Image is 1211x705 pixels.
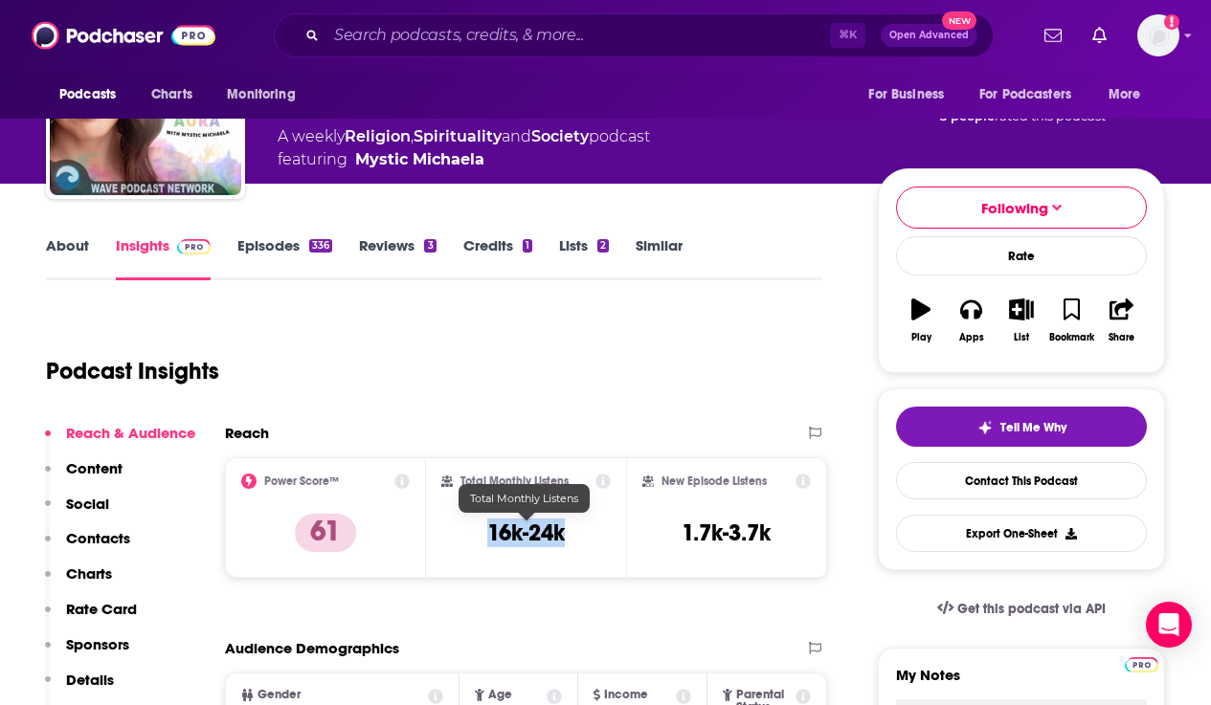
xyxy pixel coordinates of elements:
span: ⌘ K [830,23,865,48]
button: Rate Card [45,600,137,635]
button: Charts [45,564,112,600]
button: Export One-Sheet [896,515,1147,552]
span: Logged in as RebeccaThomas9000 [1137,14,1179,56]
span: Charts [151,81,192,108]
label: My Notes [896,666,1147,699]
div: 1 [523,239,532,253]
input: Search podcasts, credits, & more... [326,20,830,51]
a: Reviews3 [359,236,436,280]
h3: 16k-24k [487,518,565,547]
button: Open AdvancedNew [881,24,977,47]
button: open menu [46,77,141,113]
h2: Total Monthly Listens [460,474,569,488]
p: Reach & Audience [66,424,195,442]
p: Charts [66,564,112,583]
div: List [1014,332,1029,343]
button: Show profile menu [1137,14,1179,56]
button: Sponsors [45,635,129,671]
button: Play [896,286,946,355]
a: Get this podcast via API [922,585,1121,632]
a: Pro website [1125,654,1158,672]
button: Bookmark [1046,286,1096,355]
button: List [997,286,1046,355]
button: Reach & Audience [45,424,195,459]
a: Similar [636,236,683,280]
div: Search podcasts, credits, & more... [274,13,994,57]
span: featuring [278,148,650,171]
div: A weekly podcast [278,125,650,171]
a: Spirituality [414,127,502,145]
img: tell me why sparkle [977,420,993,435]
div: 3 [424,239,436,253]
button: open menu [967,77,1099,113]
span: , [411,127,414,145]
button: Content [45,459,123,495]
a: Show notifications dropdown [1085,19,1114,52]
span: Following [981,199,1048,217]
p: Contacts [66,529,130,547]
span: New [942,11,976,30]
a: Contact This Podcast [896,462,1147,499]
button: open menu [213,77,320,113]
h2: Power Score™ [264,474,339,488]
p: Social [66,495,109,513]
a: Episodes336 [237,236,332,280]
svg: Add a profile image [1164,14,1179,30]
span: Gender [258,689,301,701]
p: Sponsors [66,635,129,653]
h1: Podcast Insights [46,357,219,386]
p: Content [66,459,123,477]
button: Following [896,187,1147,229]
button: Contacts [45,529,130,564]
h2: Reach [225,424,269,442]
img: User Profile [1137,14,1179,56]
span: For Business [868,81,944,108]
p: Rate Card [66,600,137,618]
img: Podchaser Pro [177,239,211,254]
div: Rate [896,236,1147,275]
img: Podchaser - Follow, Share and Rate Podcasts [32,17,215,54]
p: Details [66,671,114,689]
h3: 1.7k-3.7k [682,518,771,547]
div: Play [911,332,931,343]
h2: Audience Demographics [225,639,399,657]
div: Share [1109,332,1134,343]
img: Podchaser Pro [1125,657,1158,672]
span: and [502,127,531,145]
a: Charts [139,77,204,113]
button: tell me why sparkleTell Me Why [896,407,1147,447]
span: Open Advanced [889,31,969,40]
div: 2 [597,239,609,253]
span: Monitoring [227,81,295,108]
span: Tell Me Why [1000,420,1066,435]
div: Open Intercom Messenger [1146,602,1192,648]
p: 61 [295,514,356,552]
a: Society [531,127,589,145]
a: InsightsPodchaser Pro [116,236,211,280]
span: Get this podcast via API [957,601,1106,617]
h2: New Episode Listens [662,474,767,488]
span: Total Monthly Listens [470,492,578,505]
span: Income [604,689,648,701]
button: Social [45,495,109,530]
span: Age [488,689,512,701]
a: Mystic Michaela [355,148,484,171]
span: Podcasts [59,81,116,108]
div: 336 [309,239,332,253]
span: For Podcasters [979,81,1071,108]
span: More [1109,81,1141,108]
button: open menu [855,77,968,113]
a: Show notifications dropdown [1037,19,1069,52]
button: Apps [946,286,996,355]
a: About [46,236,89,280]
a: Lists2 [559,236,609,280]
a: Religion [345,127,411,145]
div: Bookmark [1049,332,1094,343]
button: Share [1097,286,1147,355]
button: open menu [1095,77,1165,113]
a: Credits1 [463,236,532,280]
div: Apps [959,332,984,343]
